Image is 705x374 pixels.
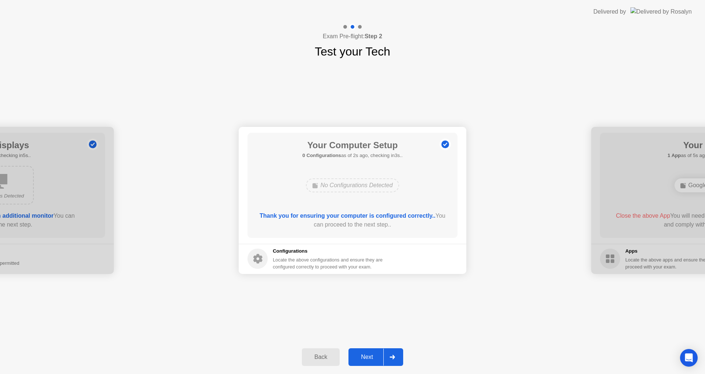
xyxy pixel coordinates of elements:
div: No Configurations Detected [306,178,399,192]
h1: Your Computer Setup [303,139,403,152]
button: Back [302,348,340,366]
h4: Exam Pre-flight: [323,32,382,41]
b: Step 2 [365,33,382,39]
img: Delivered by Rosalyn [630,7,692,16]
div: Delivered by [593,7,626,16]
b: 0 Configurations [303,153,341,158]
div: You can proceed to the next step.. [258,211,447,229]
h5: as of 2s ago, checking in3s.. [303,152,403,159]
div: Back [304,354,337,360]
button: Next [348,348,403,366]
div: Next [351,354,383,360]
h1: Test your Tech [315,43,390,60]
b: Thank you for ensuring your computer is configured correctly.. [260,213,435,219]
div: Locate the above configurations and ensure they are configured correctly to proceed with your exam. [273,256,384,270]
div: Open Intercom Messenger [680,349,698,367]
h5: Configurations [273,247,384,255]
